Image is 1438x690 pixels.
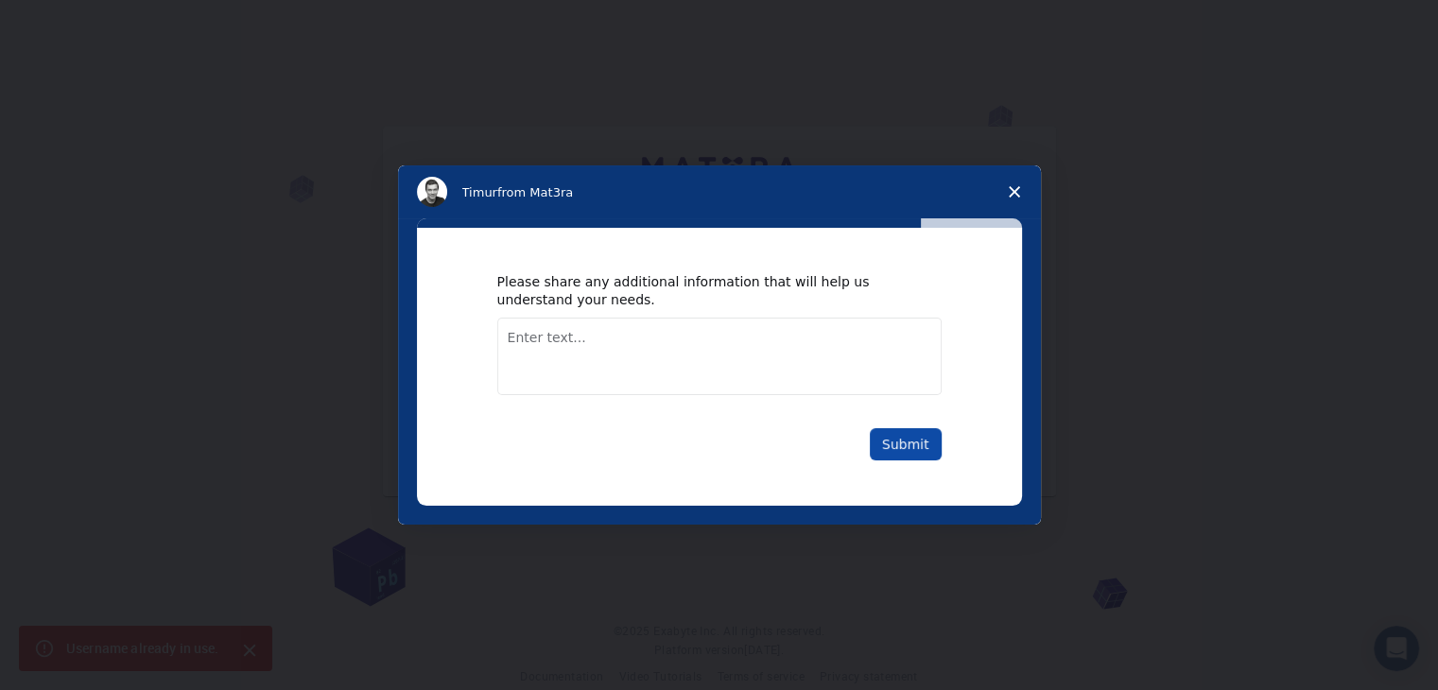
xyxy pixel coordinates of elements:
span: Timur [462,185,497,199]
span: from Mat3ra [497,185,573,199]
div: Please share any additional information that will help us understand your needs. [497,273,913,307]
span: Support [38,13,106,30]
img: Profile image for Timur [417,177,447,207]
textarea: Enter text... [497,318,942,395]
span: Close survey [988,165,1041,218]
button: Submit [870,428,942,460]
